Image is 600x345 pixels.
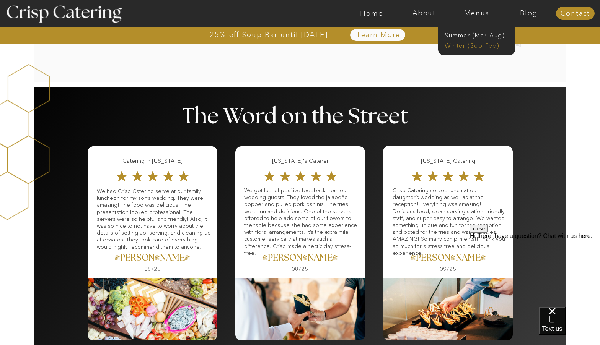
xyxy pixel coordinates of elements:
a: Learn More [339,31,418,39]
h3: [US_STATE] Catering [395,157,501,165]
a: Summer (Mar-Aug) [445,31,513,38]
p: We got lots of positive feedback from our wedding guests. They loved the jalapeño popper and pull... [244,187,359,255]
h3: Catering in [US_STATE] [99,157,206,165]
a: [PERSON_NAME] [372,253,525,264]
a: Winter (Sep-Feb) [445,41,507,49]
a: [PERSON_NAME] [223,253,377,264]
a: About [398,10,450,17]
a: Blog [503,10,555,17]
h3: 08/25 [131,266,174,274]
h3: [US_STATE]'s Caterer [247,157,354,165]
p: We had Crisp Catering serve at our family luncheon for my son’s wedding. They were amazing! The f... [97,188,211,249]
a: [PERSON_NAME] [76,253,229,264]
h2: [US_STATE] Catering [489,42,549,50]
h3: 08/25 [278,266,322,274]
a: 25% off Soup Bar until [DATE]! [182,31,359,39]
h3: 09/25 [426,266,470,274]
p: The Word on the Street [183,106,418,128]
iframe: podium webchat widget prompt [470,225,600,316]
a: Contact [556,10,595,18]
p: Crisp Catering served lunch at our daughter’s wedding as well as at the reception! Everything was... [393,187,505,255]
iframe: podium webchat widget bubble [539,307,600,345]
a: Home [346,10,398,17]
a: Menus [450,10,503,17]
